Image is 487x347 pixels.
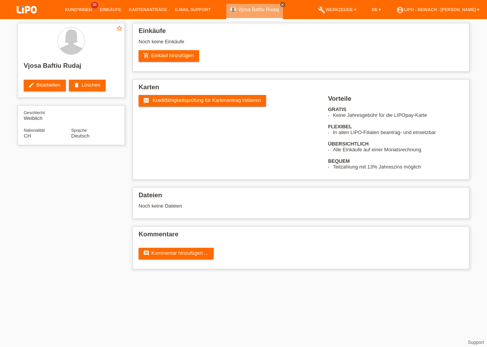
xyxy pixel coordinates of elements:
[96,7,125,12] a: Einkäufe
[139,203,373,209] div: Noch keine Dateien
[24,80,66,91] a: editBearbeiten
[74,82,80,88] i: delete
[333,147,463,152] li: Alle Einkäufe auf einer Monatsrechnung
[61,7,96,12] a: Kund*innen
[116,25,123,33] a: star_border
[24,110,45,115] span: Geschlecht
[139,95,266,106] a: fact_check Kreditfähigkeitsprüfung für Kartenantrag initiieren
[139,50,199,62] a: add_shopping_cartEinkauf hinzufügen
[333,112,463,118] li: Keine Jahresgebühr für die LIPOpay-Karte
[139,231,463,242] h2: Kommentare
[333,129,463,135] li: In allen LIPO-Filialen beantrag- und einsetzbar
[143,52,149,59] i: add_shopping_cart
[139,27,463,39] h2: Einkäufe
[328,106,346,112] b: GRATIS
[139,39,463,50] div: Noch keine Einkäufe
[8,16,46,21] a: LIPO pay
[91,2,98,8] span: 36
[468,340,484,345] a: Support
[143,97,149,103] i: fact_check
[328,124,352,129] b: FLEXIBEL
[24,62,119,74] h2: Vjosa Baftiu Rudaj
[314,7,360,12] a: buildWerkzeuge ▾
[281,3,284,7] i: close
[69,80,106,91] a: deleteLöschen
[125,7,171,12] a: Kartenanträge
[28,82,34,88] i: edit
[139,192,463,203] h2: Dateien
[396,6,404,14] i: account_circle
[153,97,261,103] span: Kreditfähigkeitsprüfung für Kartenantrag initiieren
[328,158,350,164] b: BEQUEM
[24,110,71,121] div: Weiblich
[333,164,463,170] li: Teilzahlung mit 13% Jahreszins möglich
[71,128,87,133] span: Sprache
[328,141,369,147] b: ÜBERSICHTLICH
[24,133,31,139] span: Schweiz
[139,248,214,259] a: commentKommentar hinzufügen ...
[368,7,385,12] a: DE ▾
[116,25,123,32] i: star_border
[280,2,285,7] a: close
[139,83,463,95] h2: Karten
[318,6,325,14] i: build
[143,250,149,256] i: comment
[24,128,45,133] span: Nationalität
[392,7,483,12] a: account_circleLIPO - Reinach - [PERSON_NAME] ▾
[238,7,279,12] a: Vjosa Baftiu Rudaj
[171,7,215,12] a: E-Mail Support
[71,133,90,139] span: Deutsch
[328,95,463,106] h2: Vorteile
